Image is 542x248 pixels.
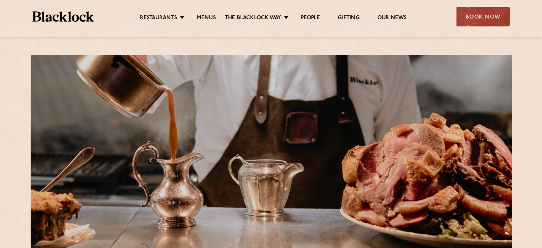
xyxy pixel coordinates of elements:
a: Our News [377,15,407,22]
a: The Blacklock Way [225,15,281,22]
a: People [301,15,320,22]
a: Restaurants [140,15,177,22]
div: Book Now [456,7,510,26]
img: BL_Textured_Logo-footer-cropped.svg [32,11,94,22]
a: Menus [197,15,216,22]
a: Gifting [338,15,359,22]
